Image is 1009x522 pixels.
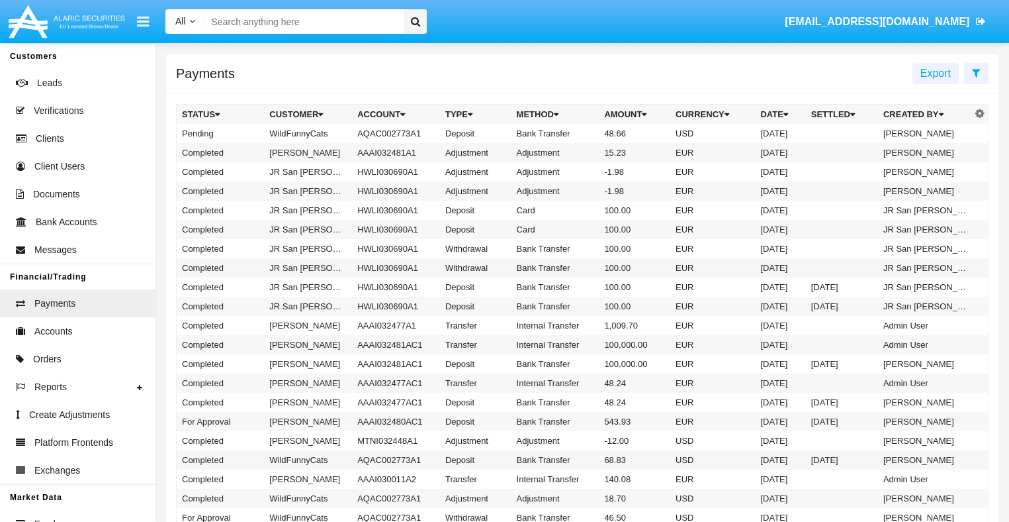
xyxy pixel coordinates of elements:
td: AAAI032477AC1 [352,393,440,412]
td: EUR [670,220,755,239]
td: Internal Transfer [511,374,599,393]
td: Withdrawal [440,258,511,278]
th: Date [755,105,805,125]
td: Completed [177,431,265,450]
td: HWLI030690A1 [352,278,440,297]
td: AAAI032477AC1 [352,374,440,393]
a: All [165,15,205,28]
td: [PERSON_NAME] [878,143,972,162]
td: [DATE] [755,297,805,316]
td: USD [670,124,755,143]
td: Completed [177,316,265,335]
td: Completed [177,220,265,239]
td: JR San [PERSON_NAME] [878,220,972,239]
td: Completed [177,278,265,297]
td: Bank Transfer [511,278,599,297]
td: Deposit [440,201,511,220]
td: Adjustment [511,489,599,508]
td: [PERSON_NAME] [878,393,972,412]
td: HWLI030690A1 [352,201,440,220]
td: AAAI032480AC1 [352,412,440,431]
td: JR San [PERSON_NAME] [264,182,352,201]
td: Adjustment [511,143,599,162]
span: Bank Accounts [36,215,97,229]
td: JR San [PERSON_NAME] [878,201,972,220]
td: 100.00 [599,239,670,258]
td: Completed [177,335,265,354]
td: JR San [PERSON_NAME] [264,201,352,220]
td: EUR [670,335,755,354]
td: AAAI032477A1 [352,316,440,335]
td: 100,000.00 [599,354,670,374]
td: Completed [177,354,265,374]
td: EUR [670,297,755,316]
td: [DATE] [755,201,805,220]
input: Search [205,9,400,34]
td: AQAC002773A1 [352,489,440,508]
td: Adjustment [440,182,511,201]
th: Currency [670,105,755,125]
button: Export [912,63,959,84]
span: Exchanges [34,464,80,478]
td: AQAC002773A1 [352,450,440,470]
td: [PERSON_NAME] [264,393,352,412]
td: Card [511,220,599,239]
td: 48.24 [599,393,670,412]
td: [PERSON_NAME] [878,162,972,182]
td: Transfer [440,374,511,393]
span: Documents [33,187,80,201]
td: EUR [670,393,755,412]
td: EUR [670,354,755,374]
td: Adjustment [440,431,511,450]
td: -1.98 [599,162,670,182]
td: Completed [177,182,265,201]
td: [PERSON_NAME] [264,354,352,374]
td: WildFunnyCats [264,124,352,143]
td: Deposit [440,278,511,297]
td: JR San [PERSON_NAME] [264,220,352,239]
td: USD [670,431,755,450]
td: 68.83 [599,450,670,470]
th: Amount [599,105,670,125]
td: HWLI030690A1 [352,182,440,201]
td: Adjustment [440,162,511,182]
td: 100.00 [599,220,670,239]
td: Deposit [440,297,511,316]
td: Bank Transfer [511,393,599,412]
td: 100,000.00 [599,335,670,354]
td: [PERSON_NAME] [878,182,972,201]
td: Completed [177,258,265,278]
td: [DATE] [755,354,805,374]
td: [DATE] [755,431,805,450]
td: [PERSON_NAME] [878,431,972,450]
td: EUR [670,374,755,393]
td: Card [511,201,599,220]
span: Leads [37,76,62,90]
td: 18.70 [599,489,670,508]
td: [DATE] [806,393,878,412]
img: Logo image [7,2,127,41]
span: Platform Frontends [34,436,113,450]
td: [DATE] [755,470,805,489]
td: EUR [670,201,755,220]
span: Create Adjustments [29,408,110,422]
td: JR San [PERSON_NAME] [264,239,352,258]
td: Completed [177,470,265,489]
td: -12.00 [599,431,670,450]
td: [DATE] [755,239,805,258]
td: Completed [177,143,265,162]
td: Deposit [440,354,511,374]
td: Internal Transfer [511,470,599,489]
td: AAAI030011A2 [352,470,440,489]
td: WildFunnyCats [264,489,352,508]
a: [EMAIL_ADDRESS][DOMAIN_NAME] [779,3,992,40]
td: [DATE] [755,162,805,182]
td: Adjustment [440,489,511,508]
span: Client Users [34,160,85,174]
td: [DATE] [806,297,878,316]
td: Admin User [878,470,972,489]
td: Completed [177,489,265,508]
td: 100.00 [599,258,670,278]
td: [PERSON_NAME] [264,316,352,335]
td: AQAC002773A1 [352,124,440,143]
